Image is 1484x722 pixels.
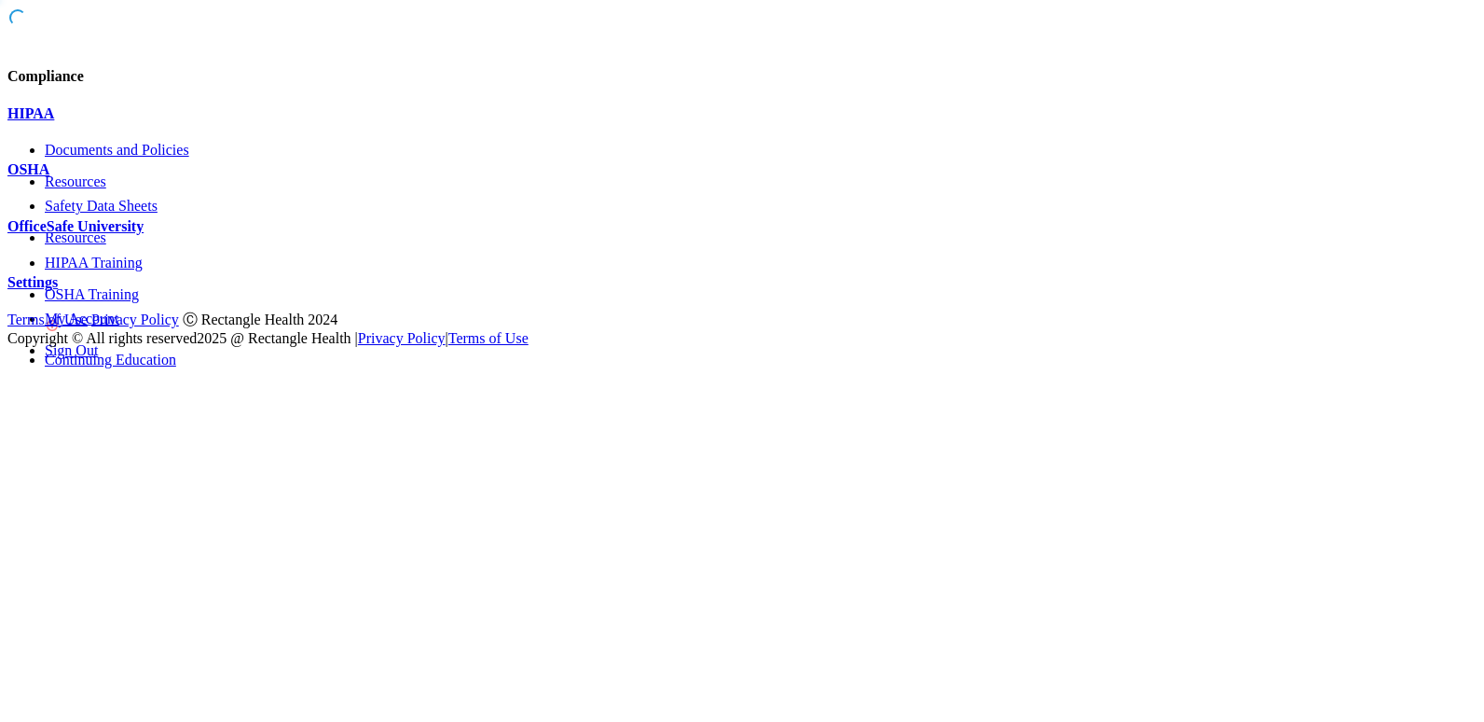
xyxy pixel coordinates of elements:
[448,330,529,346] a: Terms of Use
[7,274,1477,291] a: Settings
[7,330,1477,347] div: Copyright © All rights reserved 2025 @ Rectangle Health | |
[45,255,1477,271] a: HIPAA Training
[183,312,338,327] span: Ⓒ Rectangle Health 2024
[45,286,1477,303] p: OSHA Training
[7,105,1477,122] a: HIPAA
[45,229,1477,246] a: Resources
[45,198,1477,215] a: Safety Data Sheets
[7,68,1477,85] h4: Compliance
[7,312,88,327] a: Terms of Use
[7,161,1477,178] a: OSHA
[7,218,1477,235] a: OfficeSafe University
[91,312,179,327] a: Privacy Policy
[7,7,261,45] img: PMB logo
[45,142,1477,159] a: Documents and Policies
[358,330,446,346] a: Privacy Policy
[45,342,1477,359] a: Sign Out
[45,174,1477,190] a: Resources
[45,352,1477,368] a: Continuing Education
